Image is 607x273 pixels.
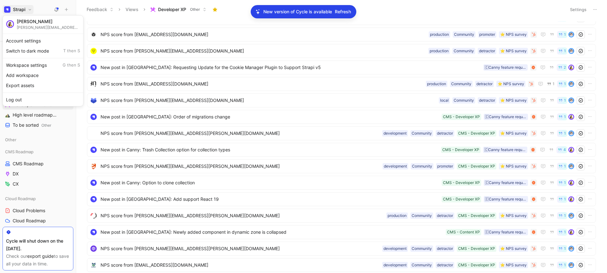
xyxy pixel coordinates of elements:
[17,25,80,30] div: [PERSON_NAME][EMAIL_ADDRESS][PERSON_NAME][DOMAIN_NAME]
[4,60,82,70] div: Workspace settings
[4,95,82,105] div: Log out
[63,48,80,54] span: T then S
[7,21,13,27] img: avatar
[63,62,80,68] span: G then S
[3,15,83,106] div: StrapiStrapi
[4,70,82,80] div: Add workspace
[4,46,82,56] div: Switch to dark mode
[17,19,80,24] div: [PERSON_NAME]
[4,80,82,91] div: Export assets
[4,36,82,46] div: Account settings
